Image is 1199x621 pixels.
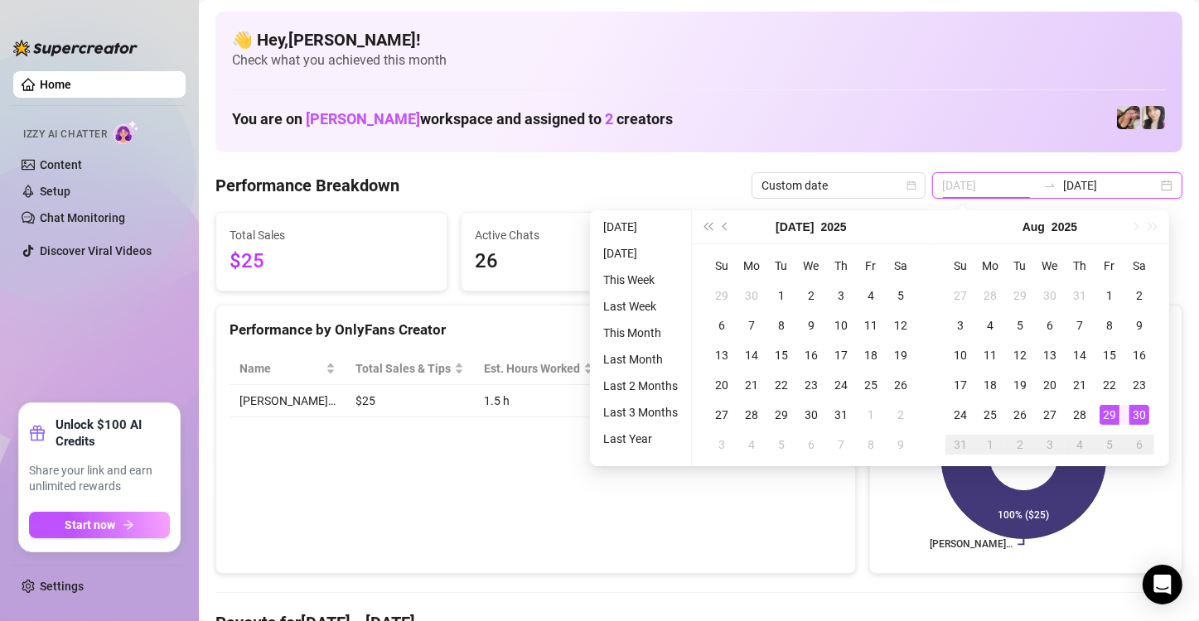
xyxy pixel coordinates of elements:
span: swap-right [1043,179,1056,192]
div: 4 [1070,435,1090,455]
td: 2025-07-22 [766,370,796,400]
img: logo-BBDzfeDw.svg [13,40,138,56]
div: 9 [891,435,911,455]
div: 11 [980,345,1000,365]
div: 8 [861,435,881,455]
div: 7 [831,435,851,455]
td: 2025-08-30 [1124,400,1154,430]
div: 30 [1040,286,1060,306]
img: AI Chatter [114,120,139,144]
td: 2025-07-10 [826,310,856,340]
div: 1 [771,286,791,306]
td: 2025-07-31 [1065,281,1095,310]
td: 2025-08-18 [975,370,1005,400]
th: Tu [1005,251,1035,281]
td: 2025-08-01 [1095,281,1124,310]
td: 2025-08-25 [975,400,1005,430]
div: 26 [891,375,911,395]
li: Last 2 Months [597,376,684,396]
td: 2025-08-05 [1005,310,1035,340]
li: This Month [597,323,684,343]
td: 2025-08-24 [945,400,975,430]
td: 2025-08-16 [1124,340,1154,370]
div: 23 [801,375,821,395]
div: 20 [712,375,732,395]
div: 6 [1040,315,1060,335]
td: 2025-09-01 [975,430,1005,460]
button: Choose a year [1052,210,1077,243]
span: to [1043,179,1056,192]
div: 14 [1070,345,1090,365]
div: 18 [980,375,1000,395]
td: 2025-07-12 [886,310,916,340]
div: 10 [831,315,851,335]
td: 2025-07-05 [886,281,916,310]
div: 31 [831,405,851,425]
th: Name [230,353,346,385]
td: 2025-08-20 [1035,370,1065,400]
div: Est. Hours Worked [484,359,580,378]
span: Share your link and earn unlimited rewards [29,463,170,495]
div: 1 [980,435,1000,455]
td: 2025-07-29 [1005,281,1035,310]
td: 2025-07-27 [945,281,975,310]
input: Start date [942,176,1037,195]
div: 28 [742,405,761,425]
td: 2025-07-09 [796,310,826,340]
td: 2025-09-02 [1005,430,1035,460]
div: 9 [1129,315,1149,335]
div: 5 [1010,315,1030,335]
div: 6 [1129,435,1149,455]
th: Fr [856,251,886,281]
div: 31 [1070,286,1090,306]
td: 2025-08-10 [945,340,975,370]
span: Active Chats [475,226,679,244]
th: Su [707,251,737,281]
th: Fr [1095,251,1124,281]
td: 2025-08-31 [945,430,975,460]
div: 21 [1070,375,1090,395]
td: 2025-08-06 [1035,310,1065,340]
td: 2025-08-22 [1095,370,1124,400]
li: Last Month [597,349,684,369]
button: Choose a month [776,210,814,243]
td: 2025-08-27 [1035,400,1065,430]
input: End date [1063,176,1158,195]
div: Performance by OnlyFans Creator [230,319,842,341]
a: Content [40,158,82,171]
th: Th [1065,251,1095,281]
td: 2025-09-06 [1124,430,1154,460]
span: Total Sales [230,226,433,244]
div: 23 [1129,375,1149,395]
td: 2025-08-26 [1005,400,1035,430]
td: 2025-09-04 [1065,430,1095,460]
td: 2025-08-21 [1065,370,1095,400]
a: Setup [40,185,70,198]
td: 2025-08-14 [1065,340,1095,370]
td: 2025-08-07 [1065,310,1095,340]
th: Th [826,251,856,281]
div: 14 [742,345,761,365]
div: 24 [950,405,970,425]
td: 2025-08-08 [856,430,886,460]
li: This Week [597,270,684,290]
div: 3 [831,286,851,306]
li: Last Year [597,429,684,449]
td: 2025-07-30 [796,400,826,430]
a: Settings [40,580,84,593]
div: 20 [1040,375,1060,395]
button: Last year (Control + left) [699,210,717,243]
td: 2025-07-24 [826,370,856,400]
td: 2025-08-29 [1095,400,1124,430]
div: 22 [771,375,791,395]
div: 16 [1129,345,1149,365]
div: 5 [891,286,911,306]
td: 2025-08-15 [1095,340,1124,370]
div: 3 [712,435,732,455]
td: $25 [346,385,474,417]
div: 25 [980,405,1000,425]
div: 26 [1010,405,1030,425]
div: 3 [950,315,970,335]
button: Previous month (PageUp) [717,210,735,243]
div: 8 [1100,315,1119,335]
